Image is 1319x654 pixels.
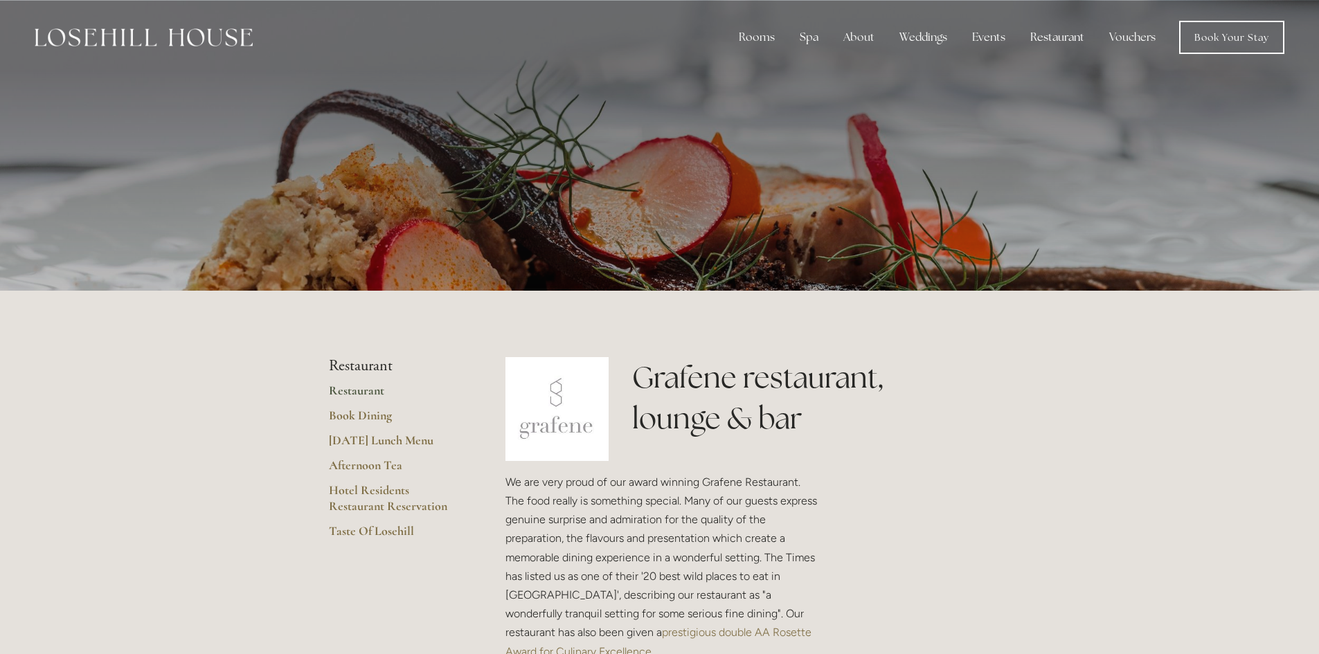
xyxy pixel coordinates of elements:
[329,408,461,433] a: Book Dining
[329,482,461,523] a: Hotel Residents Restaurant Reservation
[832,24,886,51] div: About
[505,357,609,461] img: grafene.jpg
[329,357,461,375] li: Restaurant
[35,28,253,46] img: Losehill House
[1098,24,1167,51] a: Vouchers
[632,357,990,439] h1: Grafene restaurant, lounge & bar
[329,457,461,482] a: Afternoon Tea
[1019,24,1095,51] div: Restaurant
[789,24,829,51] div: Spa
[728,24,786,51] div: Rooms
[329,383,461,408] a: Restaurant
[329,433,461,457] a: [DATE] Lunch Menu
[1179,21,1284,54] a: Book Your Stay
[329,523,461,548] a: Taste Of Losehill
[961,24,1016,51] div: Events
[888,24,958,51] div: Weddings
